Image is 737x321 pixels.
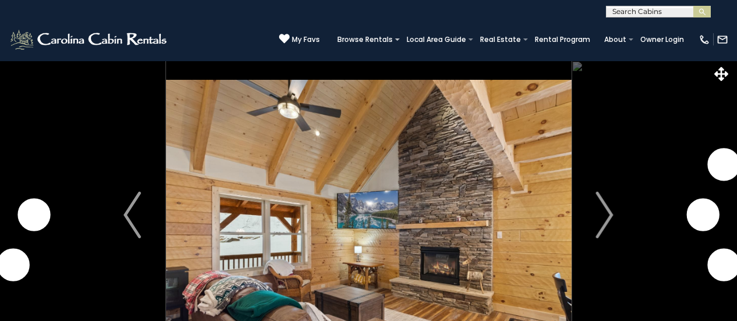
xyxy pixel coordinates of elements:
a: Real Estate [474,31,527,48]
img: phone-regular-white.png [699,34,710,45]
img: arrow [124,192,141,238]
a: Owner Login [634,31,690,48]
a: Browse Rentals [332,31,399,48]
img: arrow [596,192,613,238]
a: About [598,31,632,48]
a: Rental Program [529,31,596,48]
img: White-1-2.png [9,28,170,51]
span: My Favs [292,34,320,45]
a: Local Area Guide [401,31,472,48]
a: My Favs [279,33,320,45]
img: mail-regular-white.png [717,34,728,45]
